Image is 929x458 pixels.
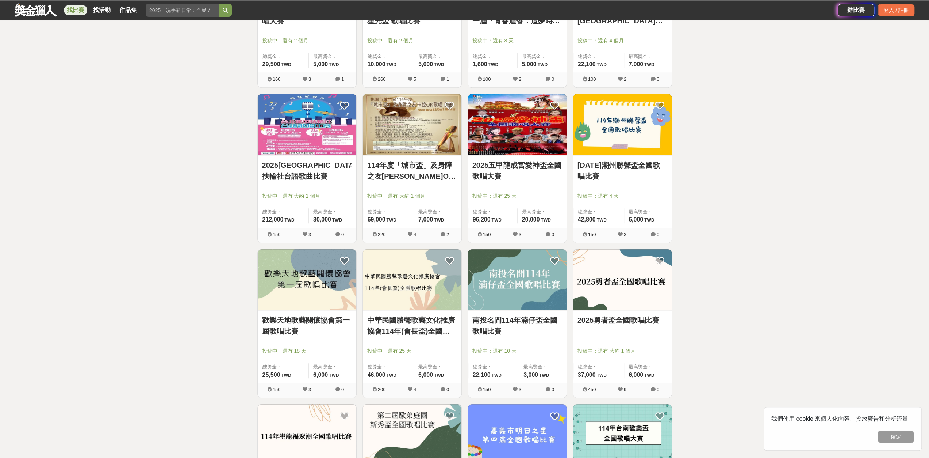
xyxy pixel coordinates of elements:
[329,62,339,67] span: TWD
[644,62,654,67] span: TWD
[644,373,654,378] span: TWD
[418,372,433,378] span: 6,000
[90,5,114,15] a: 找活動
[368,208,409,216] span: 總獎金：
[522,61,537,67] span: 5,000
[313,53,352,60] span: 最高獎金：
[284,217,294,223] span: TWD
[341,232,344,237] span: 0
[313,216,331,223] span: 30,000
[468,94,567,155] img: Cover Image
[367,37,457,45] span: 投稿中：還有 2 個月
[308,232,311,237] span: 3
[573,249,672,310] img: Cover Image
[657,387,659,392] span: 0
[578,61,596,67] span: 22,100
[522,216,540,223] span: 20,000
[273,387,281,392] span: 150
[414,387,416,392] span: 4
[629,208,667,216] span: 最高獎金：
[341,387,344,392] span: 0
[552,232,554,237] span: 0
[262,61,280,67] span: 29,500
[368,372,385,378] span: 46,000
[483,387,491,392] span: 150
[577,315,667,326] a: 2025勇者盃全國歌唱比賽
[414,76,416,82] span: 5
[308,387,311,392] span: 3
[771,416,914,422] span: 我們使用 cookie 來個人化內容、投放廣告和分析流量。
[367,315,457,337] a: 中華民國勝聲歌藝文化推廣協會114年(會長盃)全國歌唱比賽
[539,373,549,378] span: TWD
[578,363,619,371] span: 總獎金：
[378,387,386,392] span: 200
[473,53,513,60] span: 總獎金：
[588,232,596,237] span: 150
[146,4,219,17] input: 2025「洗手新日常：全民 ALL IN」洗手歌全台徵選
[483,232,491,237] span: 150
[363,94,461,155] img: Cover Image
[629,61,643,67] span: 7,000
[367,160,457,182] a: 114年度「城市盃」及身障之友[PERSON_NAME]OK歌唱比賽
[367,347,457,355] span: 投稿中：還有 25 天
[596,62,606,67] span: TWD
[332,217,342,223] span: TWD
[878,4,914,16] div: 登入 / 註冊
[368,61,385,67] span: 10,000
[273,76,281,82] span: 160
[552,76,554,82] span: 0
[491,373,501,378] span: TWD
[434,217,444,223] span: TWD
[262,53,304,60] span: 總獎金：
[577,192,667,200] span: 投稿中：還有 4 天
[418,363,457,371] span: 最高獎金：
[624,232,626,237] span: 3
[472,347,562,355] span: 投稿中：還有 10 天
[378,76,386,82] span: 260
[624,76,626,82] span: 2
[446,76,449,82] span: 1
[313,208,352,216] span: 最高獎金：
[472,315,562,337] a: 南投名間114年湳仔盃全國歌唱比賽
[262,37,352,45] span: 投稿中：還有 2 個月
[468,249,567,311] a: Cover Image
[657,232,659,237] span: 0
[573,94,672,155] img: Cover Image
[588,387,596,392] span: 450
[483,76,491,82] span: 100
[262,372,280,378] span: 25,500
[313,61,328,67] span: 5,000
[629,372,643,378] span: 6,000
[519,232,521,237] span: 3
[363,249,461,310] img: Cover Image
[523,363,562,371] span: 最高獎金：
[552,387,554,392] span: 0
[262,216,284,223] span: 212,000
[578,216,596,223] span: 42,800
[386,373,396,378] span: TWD
[588,76,596,82] span: 100
[577,160,667,182] a: [DATE]潮州勝聲盃全國歌唱比賽
[473,216,491,223] span: 96,200
[262,315,352,337] a: 歡樂天地歌藝關懷協會第一屆歌唱比賽
[329,373,339,378] span: TWD
[577,347,667,355] span: 投稿中：還有 大約 1 個月
[281,373,291,378] span: TWD
[258,249,356,311] a: Cover Image
[838,4,874,16] div: 辦比賽
[472,160,562,182] a: 2025五甲龍成宮愛神盃全國歌唱大賽
[418,61,433,67] span: 5,000
[578,372,596,378] span: 37,000
[341,76,344,82] span: 1
[472,37,562,45] span: 投稿中：還有 8 天
[418,216,433,223] span: 7,000
[64,5,87,15] a: 找比賽
[596,217,606,223] span: TWD
[522,53,562,60] span: 最高獎金：
[258,94,356,155] img: Cover Image
[578,53,619,60] span: 總獎金：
